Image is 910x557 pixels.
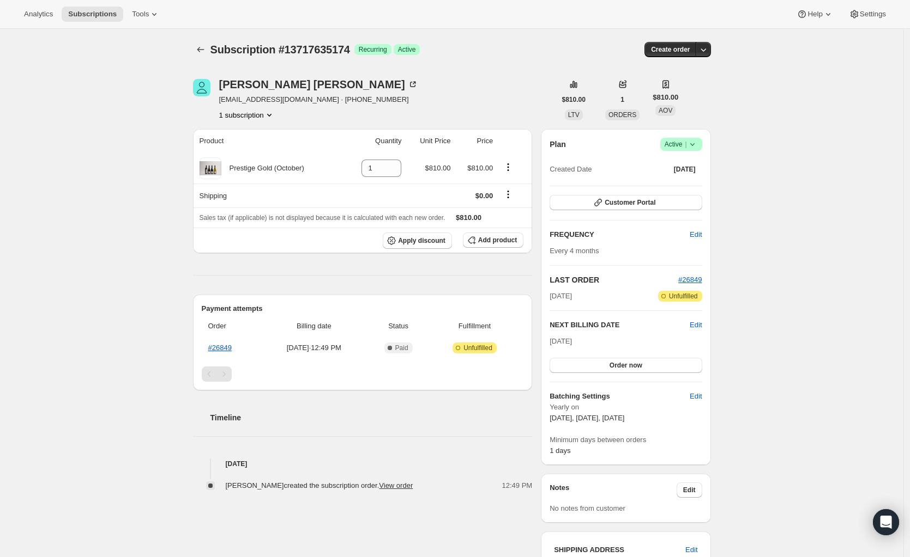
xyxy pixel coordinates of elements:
span: Yearly on [550,402,702,413]
h3: Notes [550,482,677,498]
div: Open Intercom Messenger [873,509,899,535]
span: $810.00 [456,213,481,222]
span: Recurring [359,45,387,54]
span: Create order [651,45,690,54]
th: Unit Price [405,129,454,153]
span: Add product [478,236,517,244]
span: AOV [659,107,672,114]
button: Shipping actions [499,188,517,200]
button: Edit [690,320,702,330]
span: Billing date [263,321,364,332]
button: Tools [125,7,166,22]
span: | [685,140,686,149]
button: [DATE] [667,162,702,177]
th: Product [193,129,344,153]
button: Create order [644,42,696,57]
span: [DATE] [550,291,572,302]
th: Quantity [344,129,405,153]
span: Order now [610,361,642,370]
span: 1 [620,95,624,104]
h2: Timeline [210,412,533,423]
button: Product actions [219,109,275,120]
span: 1 days [550,446,570,455]
span: Sales tax (if applicable) is not displayed because it is calculated with each new order. [200,214,445,222]
span: $810.00 [562,95,586,104]
button: Subscriptions [193,42,208,57]
button: Add product [463,232,523,248]
span: Edit [690,229,702,240]
button: Edit [677,482,702,498]
span: Settings [860,10,886,19]
span: No notes from customer [550,504,625,512]
span: Apply discount [398,236,445,245]
h2: NEXT BILLING DATE [550,320,690,330]
span: $810.00 [425,164,451,172]
span: [PERSON_NAME] created the subscription order. [226,481,413,489]
span: Status [371,321,425,332]
div: Prestige Gold (October) [221,163,304,174]
span: ORDERS [608,111,636,119]
a: #26849 [678,276,702,284]
h3: SHIPPING ADDRESS [554,544,685,555]
button: Apply discount [383,232,452,249]
span: Active [398,45,416,54]
span: LTV [568,111,580,119]
span: Active [665,139,698,150]
span: Unfulfilled [669,292,698,301]
button: Edit [683,388,708,405]
span: Tools [132,10,149,19]
span: [EMAIL_ADDRESS][DOMAIN_NAME] · [PHONE_NUMBER] [219,94,418,105]
span: Paid [395,344,408,352]
span: 12:49 PM [502,480,533,491]
span: Edit [685,544,697,555]
span: $0.00 [475,192,493,200]
button: Product actions [499,161,517,173]
button: #26849 [678,274,702,285]
th: Shipping [193,183,344,207]
span: $810.00 [653,92,678,103]
span: Fulfillment [432,321,517,332]
h6: Batching Settings [550,391,690,402]
button: 1 [614,92,631,107]
a: View order [379,481,413,489]
a: #26849 [208,344,232,352]
th: Price [454,129,497,153]
span: Edit [683,486,696,494]
button: Customer Portal [550,195,702,210]
span: Every 4 months [550,247,599,255]
span: Melanie Harper [193,79,210,96]
h4: [DATE] [193,458,533,469]
div: [PERSON_NAME] [PERSON_NAME] [219,79,418,90]
button: Order now [550,358,702,373]
span: Customer Portal [605,198,655,207]
button: Edit [683,226,708,243]
button: Help [790,7,840,22]
th: Order [202,314,261,338]
span: Subscription #13717635174 [210,44,350,56]
span: Help [807,10,822,19]
span: Analytics [24,10,53,19]
nav: Pagination [202,366,524,382]
h2: Plan [550,139,566,150]
span: Unfulfilled [463,344,492,352]
span: [DATE], [DATE], [DATE] [550,414,624,422]
span: $810.00 [467,164,493,172]
h2: LAST ORDER [550,274,678,285]
span: Minimum days between orders [550,434,702,445]
button: Subscriptions [62,7,123,22]
span: [DATE] [550,337,572,345]
span: Subscriptions [68,10,117,19]
span: [DATE] [674,165,696,174]
span: Edit [690,391,702,402]
button: $810.00 [556,92,592,107]
h2: Payment attempts [202,303,524,314]
h2: FREQUENCY [550,229,690,240]
button: Analytics [17,7,59,22]
button: Settings [842,7,893,22]
span: [DATE] · 12:49 PM [263,342,364,353]
span: Created Date [550,164,592,175]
